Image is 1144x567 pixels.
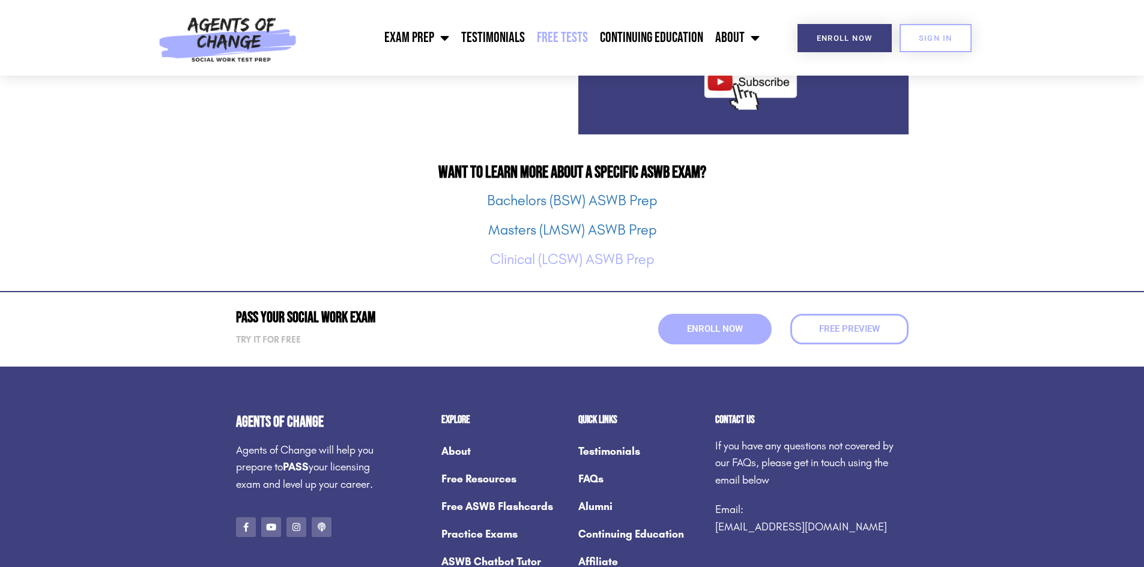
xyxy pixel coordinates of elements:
h2: Pass Your Social Work Exam [236,310,566,325]
a: Free Resources [441,465,566,493]
p: Email: [715,501,909,536]
a: Practice Exams [441,520,566,548]
a: Testimonials [578,437,703,465]
a: Clinical (LCSW) ASWB Prep [490,251,654,268]
a: Enroll Now [658,314,772,344]
span: If you have any questions not covered by our FAQs, please get in touch using the email below [715,439,894,487]
a: Free ASWB Flashcards [441,493,566,520]
strong: Try it for free [236,334,301,345]
h2: Contact us [715,415,909,425]
a: Bachelors (BSW) ASWB Prep [487,192,657,209]
a: About [441,437,566,465]
a: FAQs [578,465,703,493]
a: Continuing Education [594,23,709,53]
nav: Menu [303,23,766,53]
a: Alumni [578,493,703,520]
a: Free Preview [790,314,909,344]
a: Free Tests [531,23,594,53]
a: Continuing Education [578,520,703,548]
a: [EMAIL_ADDRESS][DOMAIN_NAME] [715,520,887,533]
a: Masters (LMSW) ASWB Prep [488,221,656,238]
a: SIGN IN [900,24,972,52]
strong: PASS [283,460,309,473]
h2: Want to Learn More About a Specific ASWB Exam? [236,164,909,181]
a: Enroll Now [797,24,892,52]
span: Enroll Now [817,34,873,42]
h4: Agents of Change [236,415,381,430]
a: About [709,23,766,53]
span: Enroll Now [687,325,743,334]
span: Free Preview [819,325,880,334]
h2: Quick Links [578,415,703,425]
p: Agents of Change will help you prepare to your licensing exam and level up your career. [236,442,381,493]
a: Exam Prep [378,23,455,53]
a: Testimonials [455,23,531,53]
h2: Explore [441,415,566,425]
span: SIGN IN [919,34,952,42]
